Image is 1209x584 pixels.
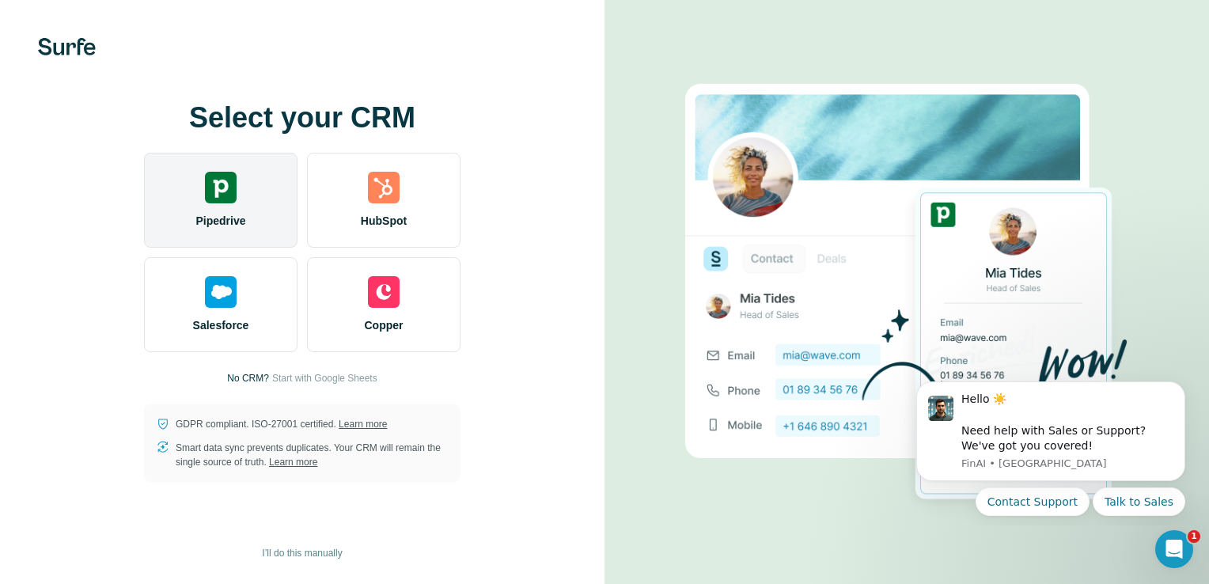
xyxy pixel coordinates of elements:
p: No CRM? [227,371,269,385]
img: Surfe's logo [38,38,96,55]
p: Smart data sync prevents duplicates. Your CRM will remain the single source of truth. [176,441,448,469]
span: HubSpot [361,213,407,229]
img: hubspot's logo [368,172,400,203]
span: Salesforce [193,317,249,333]
p: GDPR compliant. ISO-27001 certified. [176,417,387,431]
iframe: Intercom live chat [1155,530,1193,568]
h1: Select your CRM [144,102,460,134]
button: Start with Google Sheets [272,371,377,385]
span: Pipedrive [195,213,245,229]
img: salesforce's logo [205,276,237,308]
span: Copper [365,317,404,333]
img: pipedrive's logo [205,172,237,203]
a: Learn more [339,419,387,430]
img: copper's logo [368,276,400,308]
span: I’ll do this manually [262,546,342,560]
span: 1 [1188,530,1200,543]
img: PIPEDRIVE image [685,57,1128,527]
button: I’ll do this manually [251,541,353,565]
iframe: Intercom notifications mensaje [893,368,1209,525]
a: Learn more [269,457,317,468]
